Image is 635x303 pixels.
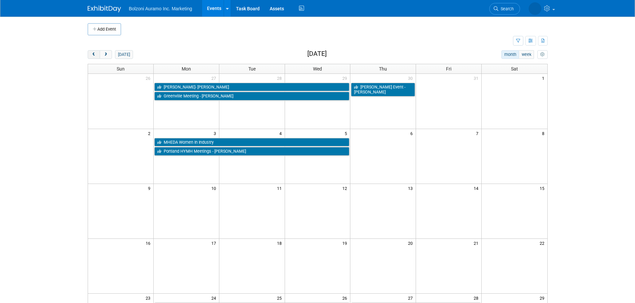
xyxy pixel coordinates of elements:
span: 15 [539,184,547,192]
span: 14 [473,184,481,192]
span: 6 [410,129,416,137]
button: next [100,50,112,59]
a: Greenville Meeting - [PERSON_NAME] [154,92,350,100]
i: Personalize Calendar [540,53,545,57]
a: [PERSON_NAME] Event - [PERSON_NAME] [351,83,415,96]
span: 27 [407,294,416,302]
span: 26 [342,294,350,302]
a: Search [489,3,520,15]
span: 22 [539,239,547,247]
span: 31 [473,74,481,82]
img: ExhibitDay [88,6,121,12]
span: Search [498,6,514,11]
span: 21 [473,239,481,247]
span: 11 [276,184,285,192]
span: Sun [117,66,125,72]
span: Mon [182,66,191,72]
span: 2 [147,129,153,137]
span: Tue [248,66,256,72]
button: month [501,50,519,59]
span: 25 [276,294,285,302]
span: 28 [276,74,285,82]
span: Sat [511,66,518,72]
span: 10 [211,184,219,192]
span: Fri [446,66,451,72]
span: 5 [344,129,350,137]
a: [PERSON_NAME]- [PERSON_NAME] [154,83,350,91]
span: 12 [342,184,350,192]
span: 8 [541,129,547,137]
img: Casey Coats [529,2,541,15]
span: 20 [407,239,416,247]
span: 16 [145,239,153,247]
button: myCustomButton [537,50,547,59]
span: 4 [279,129,285,137]
span: 13 [407,184,416,192]
span: 18 [276,239,285,247]
span: 9 [147,184,153,192]
span: 30 [407,74,416,82]
span: 17 [211,239,219,247]
button: prev [88,50,100,59]
a: Portland HYMH Meetings - [PERSON_NAME] [154,147,350,156]
span: 24 [211,294,219,302]
span: 26 [145,74,153,82]
span: 29 [342,74,350,82]
span: Wed [313,66,322,72]
a: MHEDA Women In Industry [154,138,350,147]
span: 3 [213,129,219,137]
span: 28 [473,294,481,302]
span: Bolzoni Auramo Inc. Marketing [129,6,192,11]
button: week [519,50,534,59]
h2: [DATE] [307,50,327,58]
span: 23 [145,294,153,302]
button: [DATE] [115,50,133,59]
span: 19 [342,239,350,247]
span: 1 [541,74,547,82]
span: 7 [475,129,481,137]
span: 27 [211,74,219,82]
span: 29 [539,294,547,302]
button: Add Event [88,23,121,35]
span: Thu [379,66,387,72]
